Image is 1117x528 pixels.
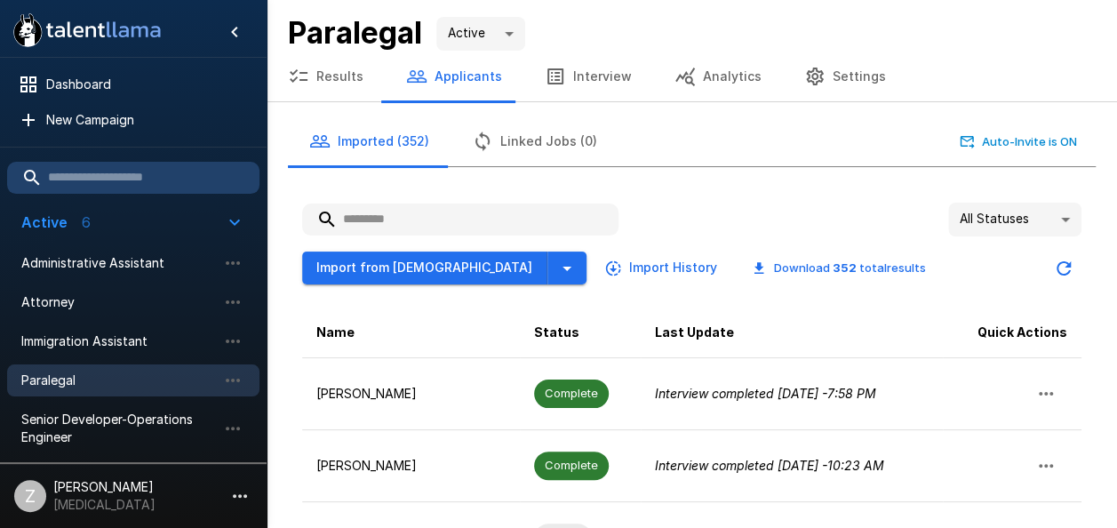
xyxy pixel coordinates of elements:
b: 352 [833,260,857,275]
th: Name [302,308,520,358]
span: Complete [534,457,609,474]
span: Complete [534,385,609,402]
button: Import History [601,252,724,284]
button: Linked Jobs (0) [451,116,618,166]
button: Updated Today - 11:14 AM [1046,251,1081,286]
i: Interview completed [DATE] - 10:23 AM [655,458,884,473]
th: Status [520,308,641,358]
button: Interview [523,52,653,101]
b: Paralegal [288,14,422,51]
button: Results [267,52,385,101]
th: Last Update [641,308,943,358]
i: Interview completed [DATE] - 7:58 PM [655,386,876,401]
div: All Statuses [948,203,1081,236]
button: Download 352 totalresults [738,254,940,282]
button: Import from [DEMOGRAPHIC_DATA] [302,252,547,284]
div: Active [436,17,525,51]
button: Auto-Invite is ON [956,128,1081,156]
button: Analytics [653,52,783,101]
button: Imported (352) [288,116,451,166]
p: [PERSON_NAME] [316,457,506,475]
th: Quick Actions [943,308,1081,358]
button: Applicants [385,52,523,101]
button: Settings [783,52,907,101]
p: [PERSON_NAME] [316,385,506,403]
